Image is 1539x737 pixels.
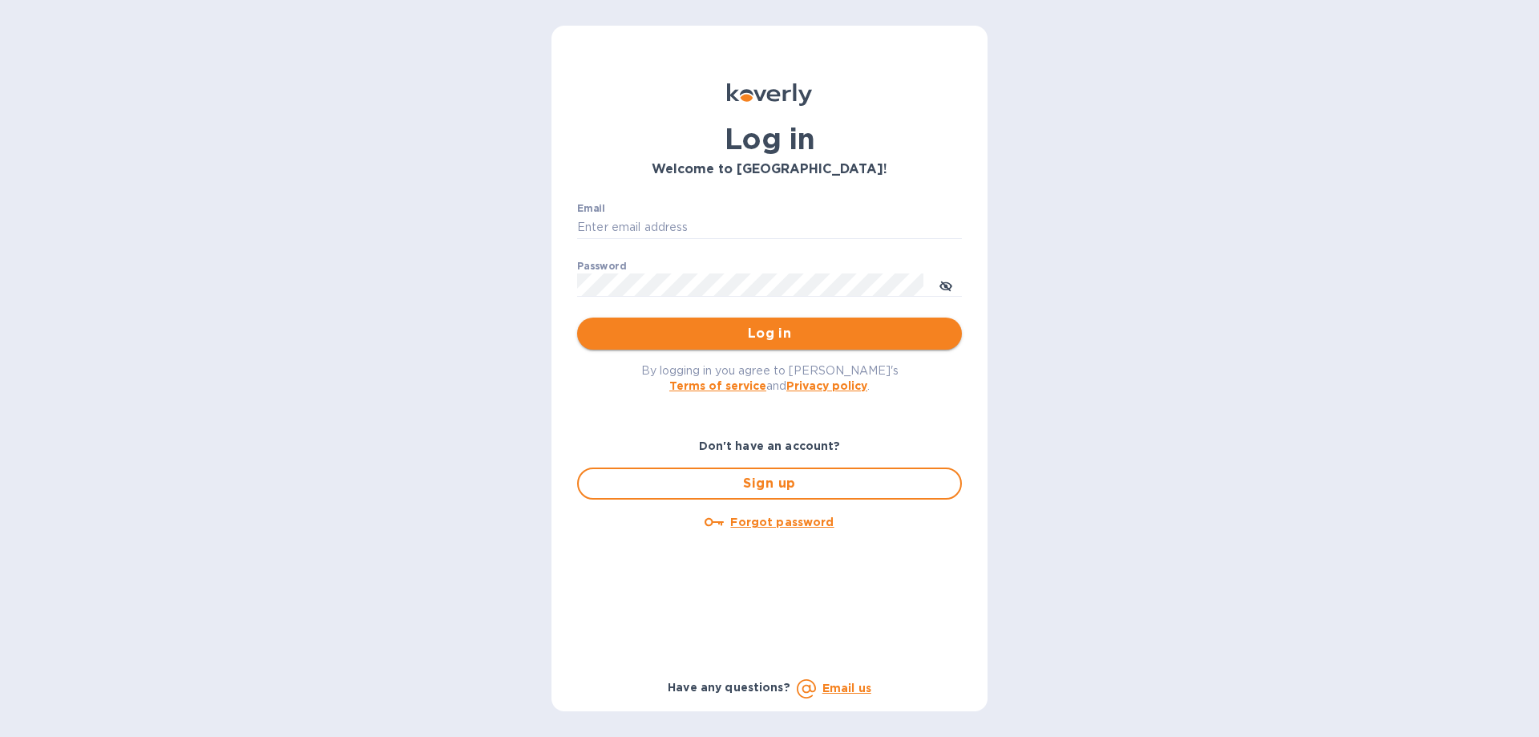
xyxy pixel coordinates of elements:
[822,682,871,694] a: Email us
[730,516,834,528] u: Forgot password
[699,439,841,452] b: Don't have an account?
[577,122,962,156] h1: Log in
[668,681,790,694] b: Have any questions?
[577,204,605,213] label: Email
[727,83,812,106] img: Koverly
[590,324,949,343] span: Log in
[577,318,962,350] button: Log in
[592,474,947,493] span: Sign up
[669,379,766,392] a: Terms of service
[930,269,962,301] button: toggle password visibility
[786,379,867,392] a: Privacy policy
[577,468,962,500] button: Sign up
[641,364,899,392] span: By logging in you agree to [PERSON_NAME]'s and .
[577,261,626,271] label: Password
[577,162,962,177] h3: Welcome to [GEOGRAPHIC_DATA]!
[577,216,962,240] input: Enter email address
